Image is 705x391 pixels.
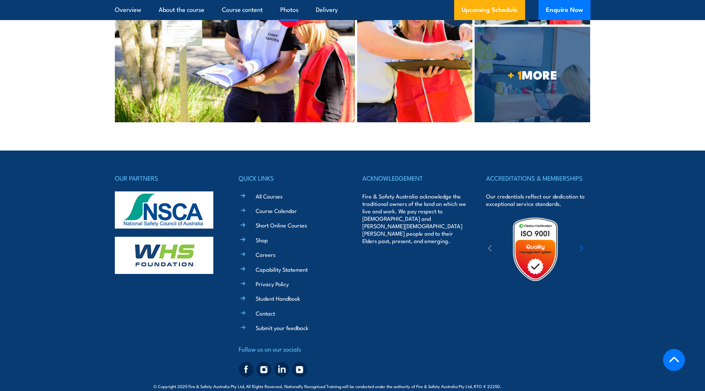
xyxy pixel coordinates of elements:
[256,207,297,214] a: Course Calendar
[115,237,213,274] img: whs-logo-footer
[525,382,552,390] a: KND Digital
[475,69,590,80] span: MORE
[256,294,300,302] a: Student Handbook
[256,280,289,288] a: Privacy Policy
[256,192,282,200] a: All Courses
[153,382,552,390] span: © Copyright 2025 Fire & Safety Australia Pty Ltd, All Rights Reserved. Nationally Recognised Trai...
[510,383,552,389] span: Site:
[256,265,308,273] a: Capability Statement
[256,251,275,258] a: Careers
[115,173,219,183] h4: OUR PARTNERS
[256,324,308,332] a: Submit your feedback
[115,191,213,229] img: nsca-logo-footer
[239,344,343,354] h4: Follow us on our socials
[475,27,590,122] a: + 1MORE
[568,236,633,262] img: ewpa-logo
[486,193,590,207] p: Our credentials reflect our dedication to exceptional service standards.
[508,65,522,84] strong: + 1
[256,236,268,244] a: Shop
[503,217,568,282] img: Untitled design (19)
[256,221,307,229] a: Short Online Courses
[256,309,275,317] a: Contact
[486,173,590,183] h4: ACCREDITATIONS & MEMBERSHIPS
[362,193,466,245] p: Fire & Safety Australia acknowledge the traditional owners of the land on which we live and work....
[239,173,343,183] h4: QUICK LINKS
[362,173,466,183] h4: ACKNOWLEDGEMENT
